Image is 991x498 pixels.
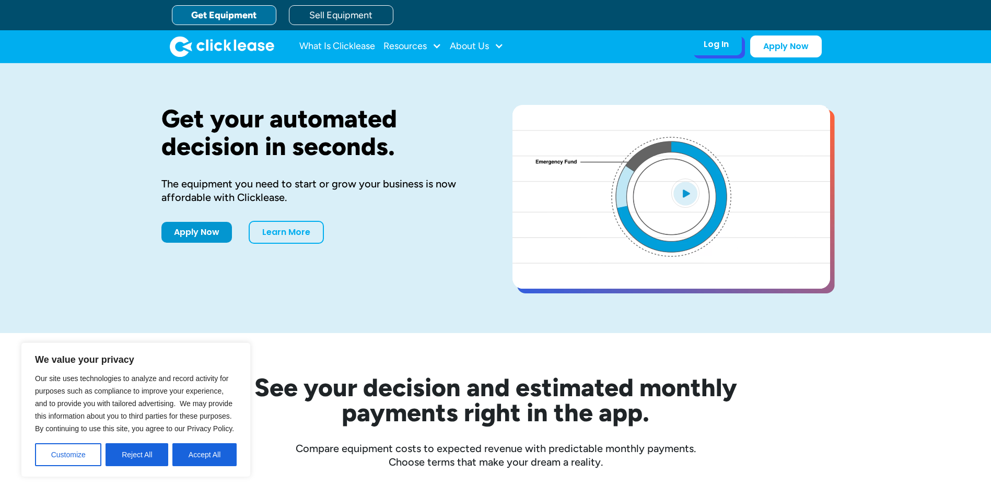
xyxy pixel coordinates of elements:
a: Learn More [249,221,324,244]
a: Apply Now [161,222,232,243]
div: Log In [704,39,729,50]
div: We value your privacy [21,342,251,477]
div: Resources [383,36,441,57]
a: open lightbox [512,105,830,289]
img: Blue play button logo on a light blue circular background [671,179,699,208]
img: Clicklease logo [170,36,274,57]
a: What Is Clicklease [299,36,375,57]
button: Reject All [106,443,168,466]
div: Compare equipment costs to expected revenue with predictable monthly payments. Choose terms that ... [161,442,830,469]
a: home [170,36,274,57]
a: Sell Equipment [289,5,393,25]
button: Customize [35,443,101,466]
h1: Get your automated decision in seconds. [161,105,479,160]
div: About Us [450,36,504,57]
button: Accept All [172,443,237,466]
div: The equipment you need to start or grow your business is now affordable with Clicklease. [161,177,479,204]
span: Our site uses technologies to analyze and record activity for purposes such as compliance to impr... [35,374,234,433]
a: Apply Now [750,35,822,57]
p: We value your privacy [35,353,237,366]
h2: See your decision and estimated monthly payments right in the app. [203,375,788,425]
a: Get Equipment [172,5,276,25]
